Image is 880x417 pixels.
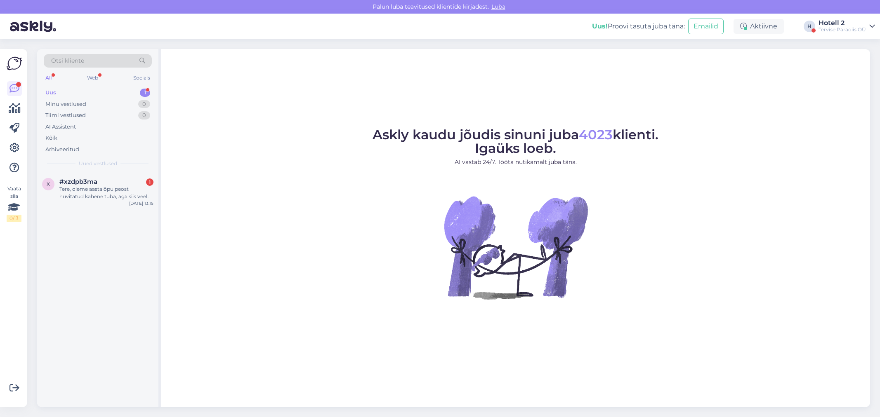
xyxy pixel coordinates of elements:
[45,111,86,119] div: Tiimi vestlused
[7,215,21,222] div: 0 / 3
[489,3,508,10] span: Luba
[45,100,86,108] div: Minu vestlused
[132,73,152,83] div: Socials
[819,20,875,33] a: Hotell 2Tervise Paradiis OÜ
[51,56,84,65] span: Otsi kliente
[45,89,56,97] div: Uus
[819,20,866,26] div: Hotell 2
[7,185,21,222] div: Vaata siia
[7,56,22,71] img: Askly Logo
[373,127,658,156] span: Askly kaudu jõudis sinuni juba klienti. Igaüks loeb.
[373,158,658,166] p: AI vastab 24/7. Tööta nutikamalt juba täna.
[138,111,150,119] div: 0
[45,145,79,154] div: Arhiveeritud
[47,181,50,187] span: x
[579,127,613,143] span: 4023
[45,134,57,142] div: Kõik
[85,73,100,83] div: Web
[138,100,150,108] div: 0
[441,173,590,321] img: No Chat active
[688,19,724,34] button: Emailid
[129,200,153,206] div: [DATE] 13:15
[592,22,608,30] b: Uus!
[734,19,784,34] div: Aktiivne
[146,178,153,186] div: 1
[79,160,117,167] span: Uued vestlused
[44,73,53,83] div: All
[592,21,685,31] div: Proovi tasuta juba täna:
[804,21,815,32] div: H
[819,26,866,33] div: Tervise Paradiis OÜ
[45,123,76,131] div: AI Assistent
[59,178,97,185] span: #xzdpb3ma
[140,89,150,97] div: 1
[59,185,153,200] div: Tere, oleme aastalõpu peost huvitatud kahene tuba, aga siis veel üheks ööks koos õhtusöögiga. Mis...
